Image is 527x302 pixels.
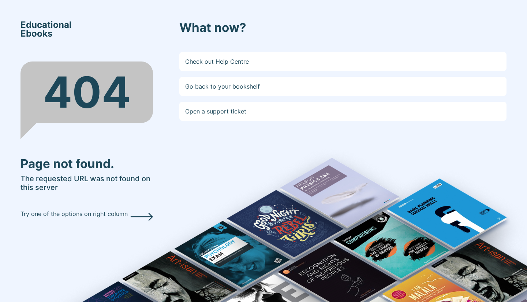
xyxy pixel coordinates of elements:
h5: The requested URL was not found on this server [20,174,153,192]
h3: Page not found. [20,157,153,171]
div: 404 [20,61,153,123]
p: Try one of the options on right column [20,209,128,218]
h3: What now? [179,20,507,35]
a: Open a support ticket [179,102,507,121]
a: Go back to your bookshelf [179,77,507,96]
a: Check out Help Centre [179,52,507,71]
span: Educational Ebooks [20,20,72,38]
